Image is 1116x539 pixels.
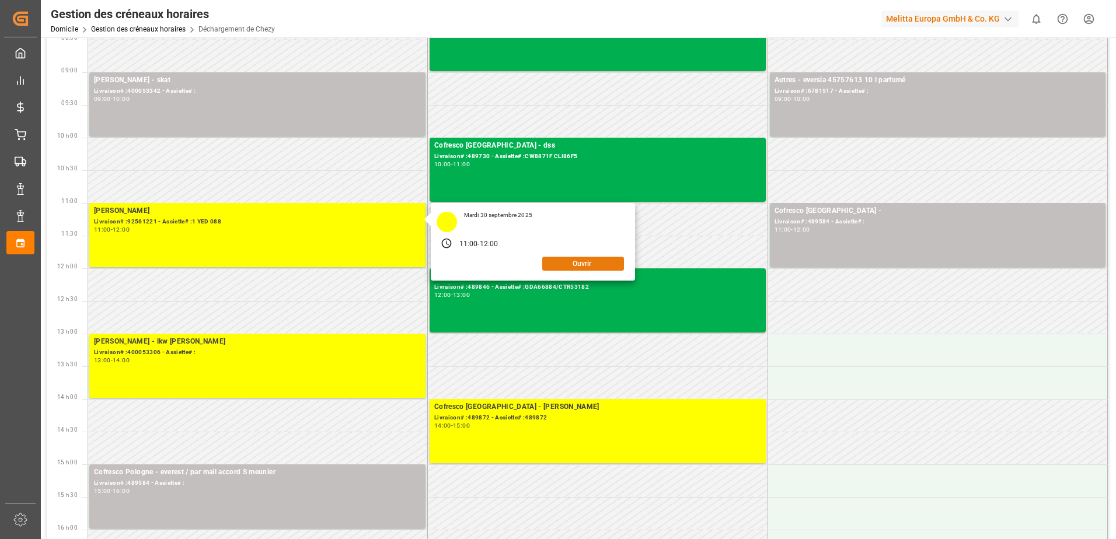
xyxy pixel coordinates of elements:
[113,358,130,363] div: 14:00
[793,227,810,232] div: 12:00
[886,13,1000,25] font: Melitta Europa GmbH & Co. KG
[775,205,1101,217] div: Cofresco [GEOGRAPHIC_DATA] -
[793,96,810,101] div: 10:00
[94,205,421,217] div: [PERSON_NAME]
[94,478,421,488] div: Livraison# :489584 - Assiette# :
[57,459,78,466] span: 15 h 00
[775,96,791,101] div: 09:00
[775,86,1101,96] div: Livraison# :6781517 - Assiette# :
[57,296,78,302] span: 12 h 30
[57,165,78,171] span: 10 h 30
[881,8,1023,30] button: Melitta Europa GmbH & Co. KG
[451,423,453,428] div: -
[57,132,78,139] span: 10 h 00
[451,162,453,167] div: -
[453,423,470,428] div: 15:00
[61,198,78,204] span: 11:00
[113,488,130,494] div: 16:00
[434,292,451,297] div: 12:00
[113,227,130,232] div: 12:00
[477,239,479,250] div: -
[111,488,113,494] div: -
[94,75,421,86] div: [PERSON_NAME] - skat
[57,524,78,531] span: 16 h 00
[775,217,1101,227] div: Livraison# :489584 - Assiette# :
[775,75,1101,86] div: Autres - eversia 45757613 10 l parfumé
[57,361,78,367] span: 13 h 30
[775,227,791,232] div: 11:00
[113,96,130,101] div: 10:00
[51,5,275,23] div: Gestion des créneaux horaires
[111,227,113,232] div: -
[94,336,421,348] div: [PERSON_NAME] - lkw [PERSON_NAME]
[434,282,761,292] div: Livraison# :489846 - Assiette# :GDA66884/CTR53182
[791,96,793,101] div: -
[434,401,761,413] div: Cofresco [GEOGRAPHIC_DATA] - [PERSON_NAME]
[94,348,421,358] div: Livraison# :400053306 - Assiette# :
[51,25,78,33] a: Domicile
[434,162,451,167] div: 10:00
[434,423,451,428] div: 14:00
[453,162,470,167] div: 11:00
[57,394,78,400] span: 14 h 00
[111,96,113,101] div: -
[1023,6,1049,32] button: Afficher 0 nouvelles notifications
[94,227,111,232] div: 11:00
[57,492,78,498] span: 15 h 30
[94,488,111,494] div: 15:00
[791,227,793,232] div: -
[61,230,78,237] span: 11:30
[94,86,421,96] div: Livraison# :400053342 - Assiette# :
[57,263,78,269] span: 12 h 00
[57,426,78,433] span: 14 h 30
[1049,6,1076,32] button: Centre d’aide
[434,140,761,152] div: Cofresco [GEOGRAPHIC_DATA] - dss
[94,96,111,101] div: 09:00
[61,100,78,106] span: 09:30
[453,292,470,297] div: 13:00
[94,467,421,478] div: Cofresco Pologne - everest / par mail accord S meunier
[57,328,78,335] span: 13 h 00
[434,413,761,423] div: Livraison# :489872 - Assiette# :489872
[542,257,624,271] button: Ouvrir
[480,239,498,250] div: 12:00
[91,25,186,33] a: Gestion des créneaux horaires
[460,211,536,219] div: Mardi 30 septembre 2025
[451,292,453,297] div: -
[459,239,478,250] div: 11:00
[94,217,421,227] div: Livraison# :92561221 - Assiette# :1 YED 088
[111,358,113,363] div: -
[434,152,761,162] div: Livraison# :489730 - Assiette# :CW8871F CLI86F5
[94,358,111,363] div: 13:00
[61,67,78,73] span: 09:00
